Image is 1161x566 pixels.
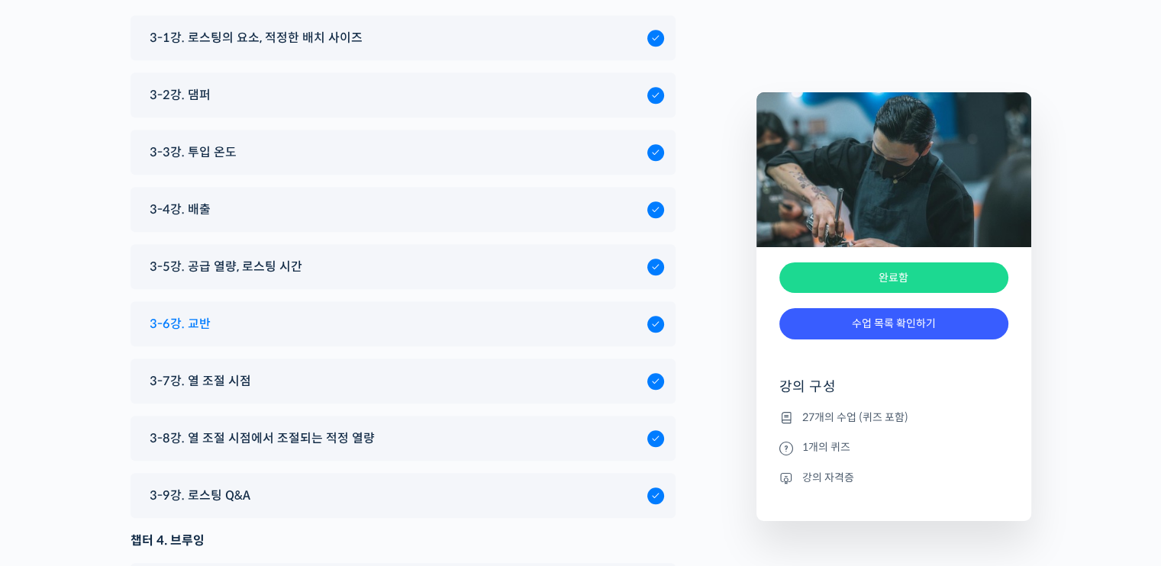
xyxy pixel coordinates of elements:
span: 홈 [48,462,57,474]
a: 수업 목록 확인하기 [779,308,1008,339]
span: 3-8강. 열 조절 시점에서 조절되는 적정 열량 [150,428,375,449]
a: 3-4강. 배출 [142,199,664,220]
span: 3-2강. 댐퍼 [150,85,211,105]
span: 3-6강. 교반 [150,314,211,334]
a: 홈 [5,439,101,478]
a: 3-6강. 교반 [142,314,664,334]
span: 3-9강. 로스팅 Q&A [150,485,250,506]
a: 대화 [101,439,197,478]
span: 3-1강. 로스팅의 요소, 적정한 배치 사이즈 [150,27,363,48]
span: 3-5강. 공급 열량, 로스팅 시간 [150,256,302,277]
a: 설정 [197,439,293,478]
span: 3-4강. 배출 [150,199,211,220]
a: 3-1강. 로스팅의 요소, 적정한 배치 사이즈 [142,27,664,48]
a: 3-5강. 공급 열량, 로스팅 시간 [142,256,664,277]
span: 설정 [236,462,254,474]
a: 3-9강. 로스팅 Q&A [142,485,664,506]
li: 1개의 퀴즈 [779,439,1008,457]
a: 3-2강. 댐퍼 [142,85,664,105]
span: 3-7강. 열 조절 시점 [150,371,251,391]
li: 27개의 수업 (퀴즈 포함) [779,408,1008,426]
span: 대화 [140,463,158,475]
span: 3-3강. 투입 온도 [150,142,237,162]
a: 3-8강. 열 조절 시점에서 조절되는 적정 열량 [142,428,664,449]
h4: 강의 구성 [779,378,1008,408]
div: 챕터 4. 브루잉 [131,530,676,551]
a: 3-7강. 열 조절 시점 [142,371,664,391]
div: 완료함 [779,262,1008,294]
a: 3-3강. 투입 온도 [142,142,664,162]
li: 강의 자격증 [779,468,1008,487]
